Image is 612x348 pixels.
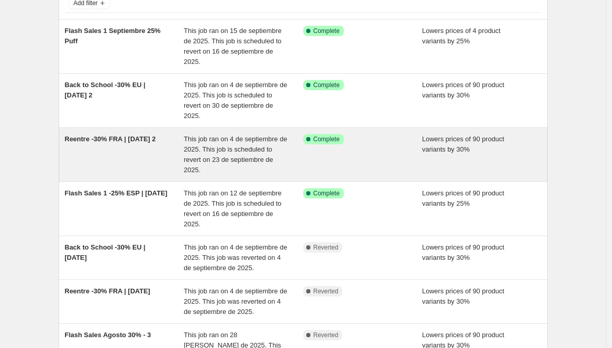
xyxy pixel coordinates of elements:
[422,189,504,207] span: Lowers prices of 90 product variants by 25%
[313,243,339,252] span: Reverted
[65,135,156,143] span: Reentre -30% FRA | [DATE] 2
[65,189,168,197] span: Flash Sales 1 -25% ESP | [DATE]
[422,287,504,305] span: Lowers prices of 90 product variants by 30%
[422,243,504,261] span: Lowers prices of 90 product variants by 30%
[184,135,287,174] span: This job ran on 4 de septiembre de 2025. This job is scheduled to revert on 23 de septiembre de 2...
[422,27,500,45] span: Lowers prices of 4 product variants by 25%
[184,189,282,228] span: This job ran on 12 de septiembre de 2025. This job is scheduled to revert on 16 de septiembre de ...
[422,135,504,153] span: Lowers prices of 90 product variants by 30%
[184,81,287,120] span: This job ran on 4 de septiembre de 2025. This job is scheduled to revert on 30 de septiembre de 2...
[313,81,340,89] span: Complete
[184,287,287,316] span: This job ran on 4 de septiembre de 2025. This job was reverted on 4 de septiembre de 2025.
[65,287,150,295] span: Reentre -30% FRA | [DATE]
[65,27,161,45] span: Flash Sales 1 Septiembre 25% Puff
[422,81,504,99] span: Lowers prices of 90 product variants by 30%
[65,81,146,99] span: Back to School -30% EU | [DATE] 2
[313,287,339,295] span: Reverted
[184,27,282,65] span: This job ran on 15 de septiembre de 2025. This job is scheduled to revert on 16 de septiembre de ...
[313,135,340,143] span: Complete
[313,189,340,197] span: Complete
[65,331,151,339] span: Flash Sales Agosto 30% - 3
[313,331,339,339] span: Reverted
[65,243,146,261] span: Back to School -30% EU | [DATE]
[184,243,287,272] span: This job ran on 4 de septiembre de 2025. This job was reverted on 4 de septiembre de 2025.
[313,27,340,35] span: Complete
